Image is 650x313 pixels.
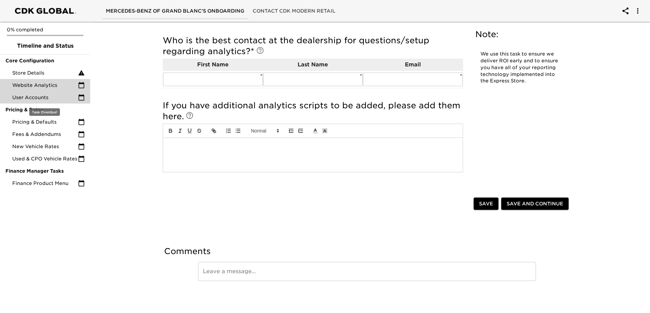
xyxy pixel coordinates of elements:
[501,198,569,210] button: Save and Continue
[5,57,85,64] span: Core Configuration
[5,106,85,113] span: Pricing & Rates
[12,69,78,76] span: Store Details
[12,180,78,187] span: Finance Product Menu
[617,3,634,19] button: account of current user
[106,7,244,15] span: Mercedes-Benz of Grand Blanc's Onboarding
[363,61,463,69] p: Email
[475,29,567,40] h5: Note:
[507,200,563,208] span: Save and Continue
[263,61,363,69] p: Last Name
[163,100,463,122] h5: If you have additional analytics scripts to be added, please add them here.
[12,82,78,89] span: Website Analytics
[5,42,85,50] span: Timeline and Status
[12,143,78,150] span: New Vehicle Rates
[480,51,562,84] p: We use this task to ensure we deliver ROI early and to ensure you have all of your reporting tech...
[253,7,335,15] span: Contact CDK Modern Retail
[12,94,78,101] span: User Accounts
[474,198,498,210] button: Save
[12,131,78,138] span: Fees & Addendums
[12,119,78,125] span: Pricing & Defaults
[479,200,493,208] span: Save
[630,3,646,19] button: account of current user
[7,26,83,33] p: 0% completed
[12,155,78,162] span: Used & CPO Vehicle Rates
[5,168,85,174] span: Finance Manager Tasks
[163,61,263,69] p: First Name
[164,246,570,257] h5: Comments
[163,35,463,57] h5: Who is the best contact at the dealership for questions/setup regarding analytics?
